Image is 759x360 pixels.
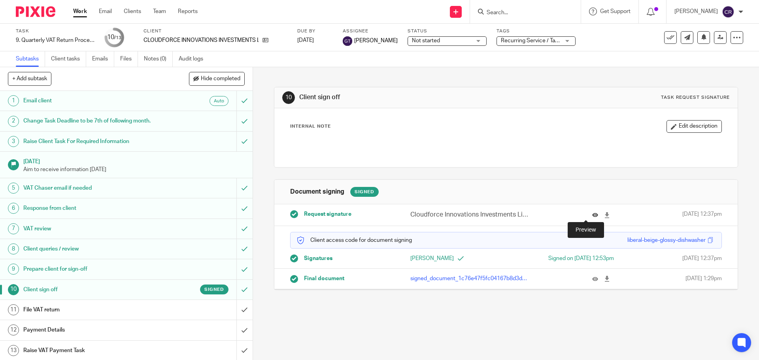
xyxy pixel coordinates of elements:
[16,51,45,67] a: Subtasks
[23,263,160,275] h1: Prepare client for sign-off
[8,324,19,335] div: 12
[23,223,160,235] h1: VAT review
[8,183,19,194] div: 5
[685,275,722,283] span: [DATE] 1:29pm
[8,304,19,315] div: 11
[23,345,160,356] h1: Raise VAT Payment Task
[682,254,722,262] span: [DATE] 12:37pm
[120,51,138,67] a: Files
[8,136,19,147] div: 3
[296,236,412,244] p: Client access code for document signing
[8,264,19,275] div: 9
[23,166,245,173] p: Aim to receive information [DATE]
[92,51,114,67] a: Emails
[8,345,19,356] div: 13
[8,95,19,106] div: 1
[666,120,722,133] button: Edit description
[518,254,614,262] div: Signed on [DATE] 12:53pm
[124,8,141,15] a: Clients
[674,8,718,15] p: [PERSON_NAME]
[410,254,506,262] p: [PERSON_NAME]
[23,136,160,147] h1: Raise Client Task For Required Information
[114,36,121,40] small: /13
[410,275,530,283] p: signed_document_1c76e47f5fc04167b8d3d26c75203e80.pdf
[299,93,523,102] h1: Client sign off
[23,156,245,166] h1: [DATE]
[144,51,173,67] a: Notes (0)
[23,182,160,194] h1: VAT Chaser email if needed
[682,210,722,219] span: [DATE] 12:37pm
[179,51,209,67] a: Audit logs
[722,6,734,18] img: svg%3E
[23,115,160,127] h1: Change Task Deadline to be 7th of following month.
[23,202,160,214] h1: Response from client
[23,95,160,107] h1: Email client
[343,36,352,46] img: svg%3E
[204,286,224,293] span: Signed
[8,284,19,295] div: 10
[201,76,240,82] span: Hide completed
[304,210,351,218] span: Request signature
[189,72,245,85] button: Hide completed
[290,123,331,130] p: Internal Note
[8,243,19,254] div: 8
[23,284,160,296] h1: Client sign off
[350,187,379,197] div: Signed
[23,324,160,336] h1: Payment Details
[600,9,631,14] span: Get Support
[107,33,121,42] div: 10
[412,38,440,43] span: Not started
[16,6,55,17] img: Pixie
[486,9,557,17] input: Search
[143,28,287,34] label: Client
[73,8,87,15] a: Work
[153,8,166,15] a: Team
[178,8,198,15] a: Reports
[354,37,398,45] span: [PERSON_NAME]
[304,254,332,262] span: Signatures
[297,38,314,43] span: [DATE]
[23,304,160,316] h1: File VAT return
[8,72,51,85] button: + Add subtask
[297,28,333,34] label: Due by
[8,223,19,234] div: 7
[23,243,160,255] h1: Client queries / review
[501,38,569,43] span: Recurring Service / Task + 2
[210,96,228,106] div: Auto
[16,28,95,34] label: Task
[290,188,344,196] h1: Document signing
[143,36,259,44] p: CLOUDFORCE INNOVATIONS INVESTMENTS LIMITED
[282,91,295,104] div: 10
[8,203,19,214] div: 6
[51,51,86,67] a: Client tasks
[304,275,344,283] span: Final document
[627,236,706,244] div: liberal-beige-glossy-dishwasher
[343,28,398,34] label: Assignee
[16,36,95,44] div: 9. Quarterly VAT Return Process
[408,28,487,34] label: Status
[410,210,530,219] p: Cloudforce Innovations Investments Limited VAT Return [DATE] - [DATE].pdf
[8,116,19,127] div: 2
[99,8,112,15] a: Email
[661,94,730,101] div: Task request signature
[497,28,576,34] label: Tags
